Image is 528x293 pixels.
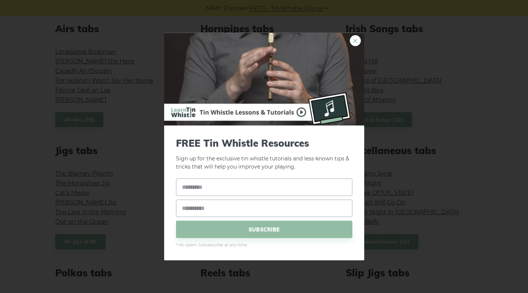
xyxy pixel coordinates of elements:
[164,33,364,125] img: Tin Whistle Buying Guide Preview
[350,35,361,46] a: ×
[176,242,352,249] span: * No spam. Unsubscribe at any time.
[176,137,352,171] p: Sign up for the exclusive tin whistle tutorials and less-known tips & tricks that will help you i...
[176,221,352,238] span: SUBSCRIBE
[176,137,352,149] span: FREE Tin Whistle Resources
